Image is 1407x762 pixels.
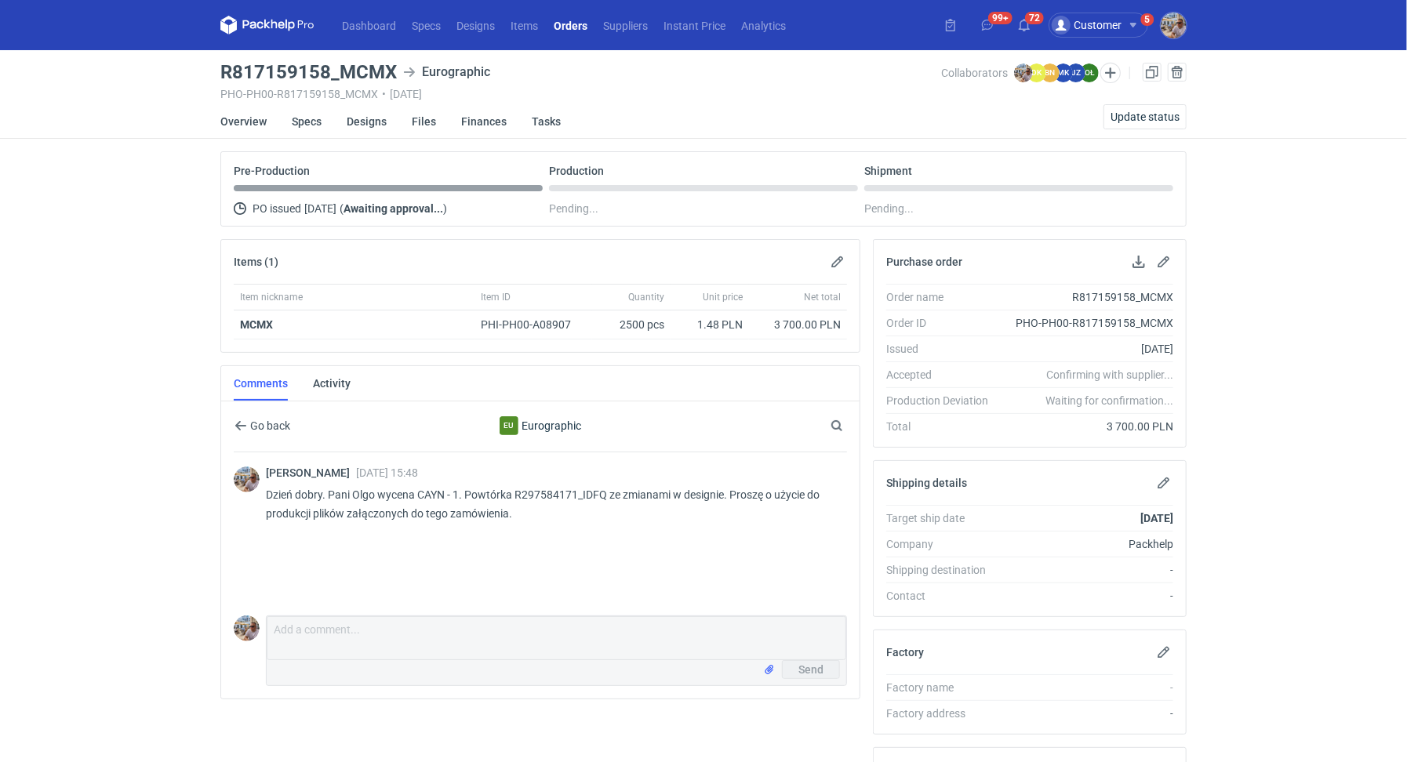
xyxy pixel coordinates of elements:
[1140,512,1173,524] strong: [DATE]
[1168,63,1187,82] button: Cancel order
[886,562,1001,578] div: Shipping destination
[234,615,260,641] img: Michał Palasek
[266,485,834,523] p: Dzień dobry. Pani Olgo wycena CAYN - 1. Powtórka R297584171_IDFQ ze zmianami w designie. Proszę o...
[234,165,310,177] p: Pre-Production
[677,317,743,332] div: 1.48 PLN
[234,366,288,401] a: Comments
[1001,706,1173,721] div: -
[941,67,1008,79] span: Collaborators
[975,13,1000,38] button: 99+
[1052,16,1122,34] div: Customer
[886,256,962,268] h2: Purchase order
[1001,588,1173,604] div: -
[1145,14,1151,25] div: 5
[347,104,387,139] a: Designs
[1001,419,1173,434] div: 3 700.00 PLN
[443,202,447,215] span: )
[798,664,823,675] span: Send
[220,16,314,34] svg: Packhelp Pro
[549,165,604,177] p: Production
[220,63,397,82] h3: R817159158_MCMX
[344,202,443,215] strong: Awaiting approval...
[1080,63,1099,82] figcaption: OŁ
[412,416,669,435] div: Eurographic
[864,199,1173,218] div: Pending...
[864,165,912,177] p: Shipment
[403,63,490,82] div: Eurographic
[886,536,1001,552] div: Company
[1001,341,1173,357] div: [DATE]
[656,16,733,34] a: Instant Price
[595,16,656,34] a: Suppliers
[1001,315,1173,331] div: PHO-PH00-R817159158_MCMX
[234,416,291,435] button: Go back
[592,310,671,339] div: 2500 pcs
[1001,289,1173,305] div: R817159158_MCMX
[304,199,336,218] span: [DATE]
[886,419,1001,434] div: Total
[1046,368,1173,381] em: Confirming with supplier...
[240,291,303,303] span: Item nickname
[1027,63,1046,82] figcaption: DK
[1001,562,1173,578] div: -
[733,16,794,34] a: Analytics
[247,420,290,431] span: Go back
[532,104,561,139] a: Tasks
[755,317,841,332] div: 3 700.00 PLN
[404,16,449,34] a: Specs
[886,646,924,659] h2: Factory
[1054,63,1073,82] figcaption: MK
[1154,643,1173,662] button: Edit factory details
[1012,13,1037,38] button: 72
[382,88,386,100] span: •
[546,16,595,34] a: Orders
[461,104,507,139] a: Finances
[220,104,267,139] a: Overview
[334,16,404,34] a: Dashboard
[481,317,586,332] div: PHI-PH00-A08907
[886,477,967,489] h2: Shipping details
[1014,63,1033,82] img: Michał Palasek
[234,199,543,218] div: PO issued
[1045,393,1173,408] em: Waiting for confirmation...
[292,104,322,139] a: Specs
[1100,63,1121,83] button: Edit collaborators
[886,367,1001,383] div: Accepted
[1001,680,1173,695] div: -
[1001,536,1173,552] div: Packhelp
[234,466,260,492] img: Michał Palasek
[234,256,278,268] h2: Items (1)
[356,466,418,479] span: [DATE] 15:48
[1154,474,1173,492] button: Edit shipping details
[1067,63,1085,82] figcaption: JZ
[1129,252,1148,271] button: Download PO
[313,366,351,401] a: Activity
[1154,252,1173,271] button: Edit purchase order
[220,88,941,100] div: PHO-PH00-R817159158_MCMX [DATE]
[549,199,598,218] span: Pending...
[266,466,356,479] span: [PERSON_NAME]
[1143,63,1162,82] a: Duplicate
[500,416,518,435] figcaption: Eu
[886,315,1001,331] div: Order ID
[886,588,1001,604] div: Contact
[886,341,1001,357] div: Issued
[412,104,436,139] a: Files
[1041,63,1060,82] figcaption: BN
[782,660,840,679] button: Send
[703,291,743,303] span: Unit price
[481,291,511,303] span: Item ID
[886,706,1001,721] div: Factory address
[1161,13,1187,38] img: Michał Palasek
[1049,13,1161,38] button: Customer5
[500,416,518,435] div: Eurographic
[886,289,1001,305] div: Order name
[240,318,273,331] a: MCMX
[886,680,1001,695] div: Factory name
[1103,104,1187,129] button: Update status
[886,393,1001,408] div: Production Deviation
[827,416,878,435] input: Search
